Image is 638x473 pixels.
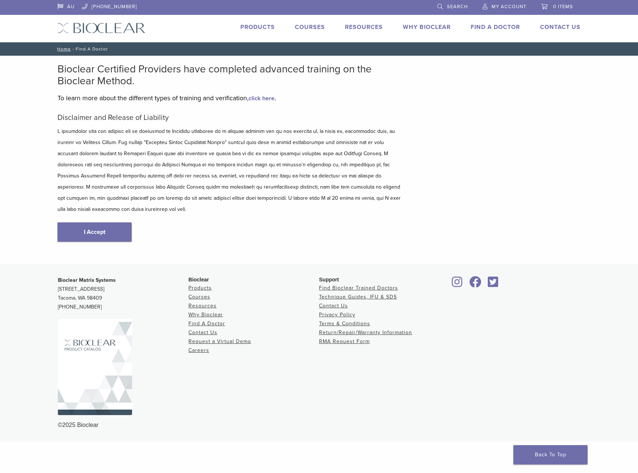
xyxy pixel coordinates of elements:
div: ©2025 Bioclear [58,421,580,430]
a: Find A Doctor [471,23,520,31]
a: Find A Doctor [188,320,225,327]
a: RMA Request Form [319,338,370,345]
a: click here [249,95,274,102]
p: [STREET_ADDRESS] Tacoma, WA 98409 [PHONE_NUMBER] [58,276,188,311]
h5: Disclaimer and Release of Liability [57,113,402,122]
a: Request a Virtual Demo [188,338,251,345]
a: Bioclear [485,281,501,288]
a: Find Bioclear Trained Doctors [319,285,398,291]
a: Bioclear [467,281,484,288]
a: Privacy Policy [319,311,355,318]
a: Careers [188,347,209,353]
span: Search [447,4,468,10]
a: Contact Us [188,329,217,336]
nav: Find A Doctor [52,42,586,56]
span: My Account [491,4,526,10]
a: Courses [188,294,210,300]
a: Back To Top [513,445,588,464]
a: Bioclear [450,281,465,288]
a: Why Bioclear [188,311,223,318]
a: Resources [345,23,383,31]
a: Products [188,285,212,291]
a: Resources [188,303,217,309]
strong: Bioclear Matrix Systems [58,277,116,283]
span: / [71,47,76,51]
span: Support [319,277,339,283]
a: Terms & Conditions [319,320,370,327]
p: To learn more about the different types of training and verification, . [57,92,402,104]
a: Products [240,23,275,31]
a: I Accept [57,222,132,242]
a: Contact Us [540,23,581,31]
a: Return/Repair/Warranty Information [319,329,412,336]
a: Courses [295,23,325,31]
a: Contact Us [319,303,348,309]
a: Home [55,46,71,52]
a: Technique Guides, IFU & SDS [319,294,397,300]
p: L ipsumdolor sita con adipisc eli se doeiusmod te Incididu utlaboree do m aliquae adminim ven qu ... [57,126,402,215]
img: Bioclear [58,319,132,415]
span: Bioclear [188,277,209,283]
img: Bioclear [57,23,145,33]
span: 0 items [553,4,573,10]
a: Why Bioclear [403,23,451,31]
h2: Bioclear Certified Providers have completed advanced training on the Bioclear Method. [57,63,402,87]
